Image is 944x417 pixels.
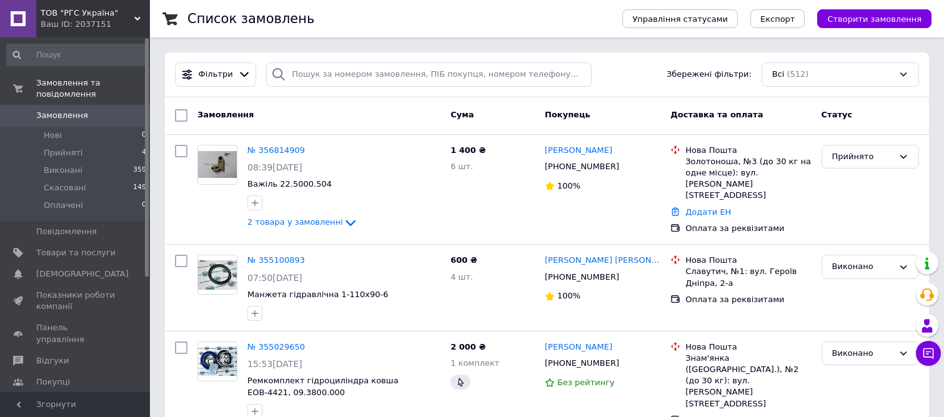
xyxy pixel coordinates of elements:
button: Чат з покупцем [916,341,941,366]
div: Прийнято [832,150,893,164]
span: Управління статусами [632,14,728,24]
div: Нова Пошта [685,255,811,266]
span: Збережені фільтри: [667,69,752,81]
span: Повідомлення [36,226,97,237]
span: Всі [772,69,785,81]
span: Замовлення [36,110,88,121]
div: [PHONE_NUMBER] [542,159,622,175]
a: Манжета гідравлічна 1-110х90-6 [247,290,389,299]
span: Нові [44,130,62,141]
span: 600 ₴ [450,255,477,265]
span: 1 400 ₴ [450,145,485,155]
input: Пошук за номером замовлення, ПІБ покупця, номером телефону, Email, номером накладної [266,62,591,87]
input: Пошук [6,44,147,66]
span: Прийняті [44,147,82,159]
span: 15:53[DATE] [247,359,302,369]
img: Фото товару [198,151,237,178]
span: Замовлення та повідомлення [36,77,150,100]
a: Ремкомплект гідроциліндра ковша ЕОВ-4421, 09.3800.000 [247,376,399,397]
a: Фото товару [197,145,237,185]
span: 100% [557,291,580,300]
div: Оплата за реквізитами [685,294,811,305]
span: Експорт [760,14,795,24]
h1: Список замовлень [187,11,314,26]
span: Створити замовлення [827,14,922,24]
span: 0 [142,130,146,141]
span: Без рейтингу [557,378,615,387]
a: Важіль 22.5000.504 [247,179,332,189]
span: 2 товара у замовленні [247,218,343,227]
span: 4 шт. [450,272,473,282]
div: Оплата за реквізитами [685,223,811,234]
a: № 355100893 [247,255,305,265]
span: 100% [557,181,580,190]
div: Славутич, №1: вул. Героїв Дніпра, 2-а [685,266,811,288]
button: Створити замовлення [817,9,932,28]
span: Показники роботи компанії [36,290,116,312]
span: 1 комплект [450,358,499,368]
span: 2 000 ₴ [450,342,485,351]
div: Виконано [832,260,893,273]
span: (512) [787,69,808,79]
a: 2 товара у замовленні [247,217,358,227]
span: 359 [133,165,146,176]
button: Управління статусами [622,9,738,28]
span: [DEMOGRAPHIC_DATA] [36,268,129,280]
span: Покупець [545,110,590,119]
span: Фільтри [199,69,233,81]
a: [PERSON_NAME] [545,341,612,353]
span: Cума [450,110,474,119]
span: Скасовані [44,182,86,194]
span: 0 [142,200,146,211]
span: Панель управління [36,322,116,345]
img: Фото товару [198,260,237,290]
span: Статус [822,110,853,119]
span: Товари та послуги [36,247,116,258]
div: Нова Пошта [685,145,811,156]
span: Відгуки [36,355,69,366]
span: 149 [133,182,146,194]
a: Створити замовлення [805,14,932,23]
a: [PERSON_NAME] [PERSON_NAME] [545,255,660,267]
span: Виконані [44,165,82,176]
div: Знам'янка ([GEOGRAPHIC_DATA].), №2 (до 30 кг): вул. [PERSON_NAME][STREET_ADDRESS] [685,353,811,410]
div: Нова Пошта [685,341,811,353]
img: Фото товару [198,346,237,376]
span: Доставка та оплата [670,110,763,119]
div: [PHONE_NUMBER] [542,355,622,371]
div: Ваш ID: 2037151 [41,19,150,30]
span: 6 шт. [450,162,473,171]
button: Експорт [750,9,805,28]
span: 4 [142,147,146,159]
span: Оплачені [44,200,83,211]
div: Виконано [832,347,893,360]
a: Фото товару [197,341,237,381]
span: ТОВ "РГС Україна" [41,7,134,19]
a: [PERSON_NAME] [545,145,612,157]
span: Замовлення [197,110,254,119]
div: Золотоноша, №3 (до 30 кг на одне місце): вул. [PERSON_NAME][STREET_ADDRESS] [685,156,811,202]
span: 07:50[DATE] [247,273,302,283]
div: [PHONE_NUMBER] [542,269,622,285]
a: № 355029650 [247,342,305,351]
span: Покупці [36,376,70,388]
span: 08:39[DATE] [247,162,302,172]
a: № 356814909 [247,145,305,155]
a: Додати ЕН [685,207,731,217]
a: Фото товару [197,255,237,295]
